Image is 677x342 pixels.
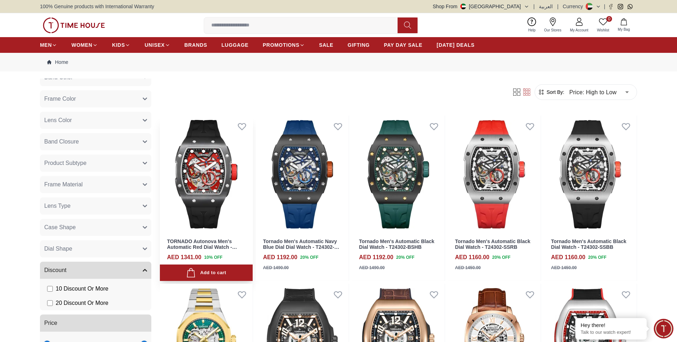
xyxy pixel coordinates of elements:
[263,41,299,49] span: PROMOTIONS
[263,39,305,51] a: PROMOTIONS
[433,3,529,10] button: Shop From[GEOGRAPHIC_DATA]
[44,266,66,275] span: Discount
[352,116,445,233] img: Tornado Men's Automatic Black Dial Watch - T24302-BSHB
[40,315,151,332] button: Price
[319,41,333,49] span: SALE
[615,27,633,32] span: My Bag
[455,238,530,250] a: Tornado Men's Automatic Black Dial Watch - T24302-SSRB
[40,262,151,279] button: Discount
[384,39,423,51] a: PAY DAY SALE
[618,4,623,9] a: Instagram
[47,286,53,292] input: 10 Discount Or More
[40,133,151,150] button: Band Closure
[627,4,633,9] a: Whatsapp
[40,240,151,257] button: Dial Shape
[581,330,641,336] p: Talk to our watch expert!
[460,4,466,9] img: United Arab Emirates
[563,3,586,10] div: Currency
[319,39,333,51] a: SALE
[40,3,154,10] span: 100% Genuine products with International Warranty
[56,299,108,307] span: 20 Discount Or More
[40,155,151,172] button: Product Subtype
[455,253,489,262] h4: AED 1160.00
[613,17,634,34] button: My Bag
[112,41,125,49] span: KIDS
[44,202,71,210] span: Lens Type
[40,41,52,49] span: MEN
[56,285,108,293] span: 10 Discount Or More
[396,254,414,261] span: 20 % OFF
[185,41,207,49] span: BRANDS
[359,265,385,271] div: AED 1490.00
[359,238,434,250] a: Tornado Men's Automatic Black Dial Watch - T24302-BSHB
[40,219,151,236] button: Case Shape
[145,39,170,51] a: UNISEX
[581,322,641,329] div: Hey there!
[593,16,613,34] a: 0Wishlist
[160,265,253,281] button: Add to cart
[541,27,564,33] span: Our Stores
[186,268,226,278] div: Add to cart
[112,39,130,51] a: KIDS
[654,319,673,338] div: Chat Widget
[534,3,535,10] span: |
[44,180,83,189] span: Frame Material
[167,238,237,256] a: TORNADO Autonova Men's Automatic Red Dial Watch - T24302-XSBB
[44,319,57,327] span: Price
[551,265,577,271] div: AED 1450.00
[44,116,72,125] span: Lens Color
[40,197,151,215] button: Lens Type
[204,254,222,261] span: 10 % OFF
[604,3,605,10] span: |
[160,116,253,233] img: TORNADO Autonova Men's Automatic Red Dial Watch - T24302-XSBB
[263,253,297,262] h4: AED 1192.00
[145,41,165,49] span: UNISEX
[44,95,76,103] span: Frame Color
[71,41,92,49] span: WOMEN
[359,253,393,262] h4: AED 1192.00
[588,254,606,261] span: 20 % OFF
[44,223,76,232] span: Case Shape
[448,116,541,233] img: Tornado Men's Automatic Black Dial Watch - T24302-SSRB
[437,41,475,49] span: [DATE] DEALS
[222,41,249,49] span: LUGGAGE
[524,16,540,34] a: Help
[564,82,634,102] div: Price: High to Low
[608,4,613,9] a: Facebook
[437,39,475,51] a: [DATE] DEALS
[348,39,370,51] a: GIFTING
[47,59,68,66] a: Home
[539,3,553,10] span: العربية
[544,116,637,233] img: Tornado Men's Automatic Black Dial Watch - T24302-SSBB
[567,27,591,33] span: My Account
[594,27,612,33] span: Wishlist
[263,238,339,256] a: Tornado Men's Automatic Navy Blue Dial Dial Watch - T24302-XSNN
[40,176,151,193] button: Frame Material
[300,254,318,261] span: 20 % OFF
[551,238,626,250] a: Tornado Men's Automatic Black Dial Watch - T24302-SSBB
[551,253,585,262] h4: AED 1160.00
[348,41,370,49] span: GIFTING
[545,89,564,96] span: Sort By:
[538,89,564,96] button: Sort By:
[44,245,72,253] span: Dial Shape
[71,39,98,51] a: WOMEN
[40,112,151,129] button: Lens Color
[40,90,151,107] button: Frame Color
[44,137,79,146] span: Band Closure
[256,116,349,233] img: Tornado Men's Automatic Navy Blue Dial Dial Watch - T24302-XSNN
[40,39,57,51] a: MEN
[185,39,207,51] a: BRANDS
[263,265,289,271] div: AED 1490.00
[44,159,86,167] span: Product Subtype
[540,16,566,34] a: Our Stores
[455,265,481,271] div: AED 1450.00
[525,27,539,33] span: Help
[47,300,53,306] input: 20 Discount Or More
[384,41,423,49] span: PAY DAY SALE
[167,253,201,262] h4: AED 1341.00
